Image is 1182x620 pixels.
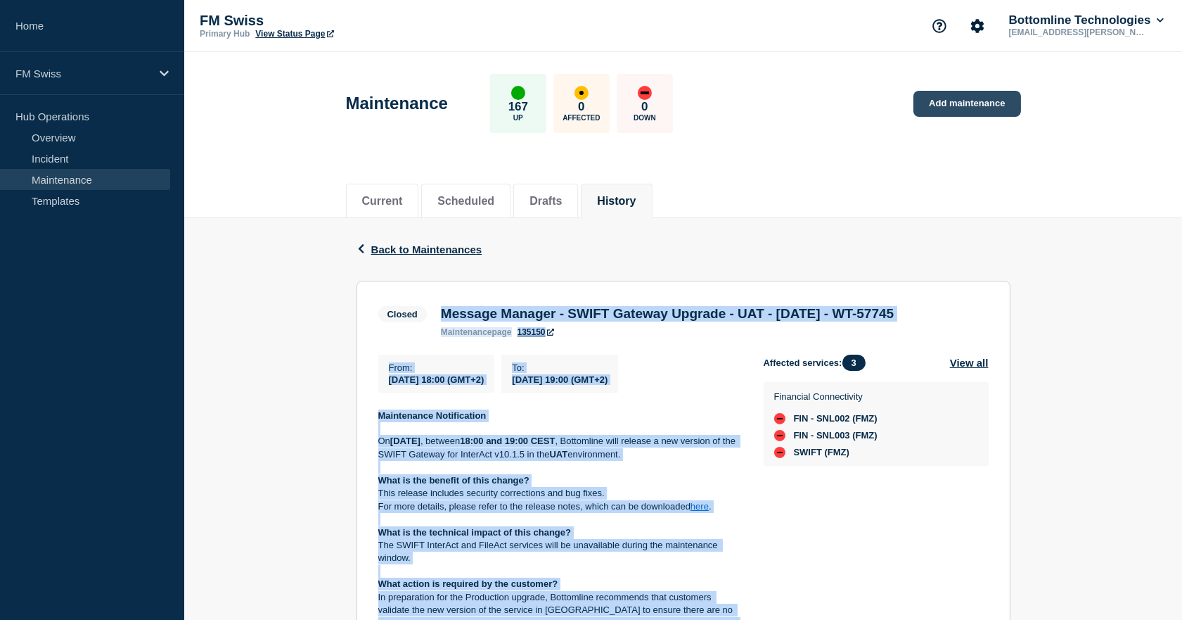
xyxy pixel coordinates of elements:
[378,475,529,486] strong: What is the benefit of this change?
[378,410,487,421] strong: Maintenance Notification
[508,100,528,114] p: 167
[200,13,481,29] p: FM Swiss
[346,94,448,113] h1: Maintenance
[378,306,427,322] span: Closed
[389,374,484,385] span: [DATE] 18:00 (GMT+2)
[794,430,878,441] span: FIN - SNL003 (FMZ)
[774,430,785,441] div: down
[963,11,992,41] button: Account settings
[774,413,785,424] div: down
[549,449,567,460] strong: UAT
[356,243,482,255] button: Back to Maintenances
[378,435,741,461] p: On , between , Bottomline will release a new version of the SWIFT Gateway for InterAct v10.1.5 in...
[641,100,648,114] p: 0
[794,447,849,458] span: SWIFT (FMZ)
[15,68,150,80] p: FM Swiss
[378,578,558,589] strong: What action is required by the customer?
[842,355,866,371] span: 3
[200,29,250,39] p: Primary Hub
[563,114,600,122] p: Affected
[378,527,572,538] strong: What is the technical impact of this change?
[513,114,523,122] p: Up
[512,374,608,385] span: [DATE] 19:00 (GMT+2)
[371,243,482,255] span: Back to Maintenances
[794,413,878,424] span: FIN - SNL002 (FMZ)
[389,362,484,373] p: From :
[378,539,741,565] p: The SWIFT InterAct and FileAct services will be unavailable during the maintenance window.
[441,327,492,337] span: maintenance
[511,86,525,100] div: up
[950,355,989,371] button: View all
[512,362,608,373] p: To :
[460,436,555,446] strong: 18:00 and 19:00 CEST
[925,11,954,41] button: Support
[634,114,656,122] p: Down
[638,86,652,100] div: down
[690,501,709,512] a: here
[774,391,878,402] p: Financial Connectivity
[764,355,873,371] span: Affected services:
[437,195,494,208] button: Scheduled
[913,91,1020,117] a: Add maintenance
[1006,13,1167,27] button: Bottomline Technologies
[378,500,741,513] p: For more details, please refer to the release notes, which can be downloaded .
[597,195,636,208] button: History
[441,306,894,322] h3: Message Manager - SWIFT Gateway Upgrade - UAT - [DATE] - WT-57745
[529,195,562,208] button: Drafts
[574,86,589,100] div: affected
[362,195,403,208] button: Current
[441,327,512,337] p: page
[390,436,420,446] strong: [DATE]
[774,447,785,458] div: down
[378,487,741,500] p: This release includes security corrections and bug fixes.
[578,100,584,114] p: 0
[1006,27,1152,37] p: [EMAIL_ADDRESS][PERSON_NAME][DOMAIN_NAME]
[518,327,554,337] a: 135150
[255,29,333,39] a: View Status Page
